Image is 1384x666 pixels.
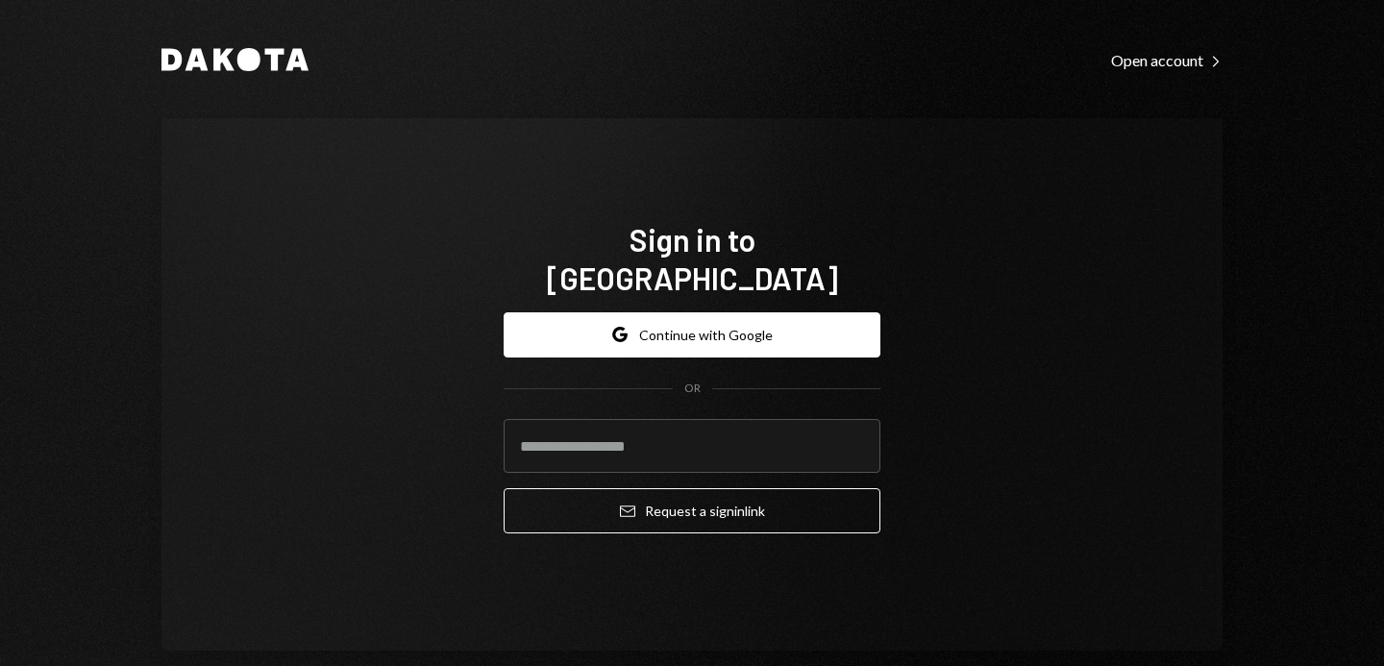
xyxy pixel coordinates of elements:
[504,312,880,358] button: Continue with Google
[504,220,880,297] h1: Sign in to [GEOGRAPHIC_DATA]
[684,381,701,397] div: OR
[1111,49,1223,70] a: Open account
[1111,51,1223,70] div: Open account
[504,488,880,533] button: Request a signinlink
